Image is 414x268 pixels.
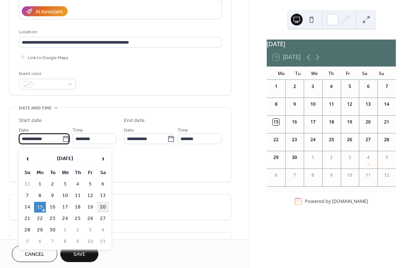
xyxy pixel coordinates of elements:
[47,213,58,224] td: 23
[12,245,57,262] button: Cancel
[346,172,353,179] div: 10
[328,136,335,143] div: 25
[328,83,335,90] div: 4
[310,83,316,90] div: 3
[97,151,108,166] span: ›
[291,101,298,108] div: 9
[328,172,335,179] div: 9
[47,202,58,213] td: 16
[59,167,71,178] th: We
[306,67,323,80] div: We
[25,251,44,258] span: Cancel
[47,225,58,235] td: 30
[21,202,33,213] td: 14
[22,151,33,166] span: ‹
[73,251,85,258] span: Save
[97,213,109,224] td: 27
[328,154,335,161] div: 2
[346,136,353,143] div: 26
[84,167,96,178] th: Fr
[346,154,353,161] div: 3
[346,119,353,125] div: 19
[305,198,368,204] div: Powered by
[365,172,371,179] div: 11
[178,126,188,134] span: Time
[310,136,316,143] div: 24
[19,126,29,134] span: Date
[97,179,109,190] td: 6
[21,225,33,235] td: 28
[47,190,58,201] td: 9
[97,225,109,235] td: 4
[97,236,109,247] td: 11
[332,198,368,204] a: [DOMAIN_NAME]
[73,126,83,134] span: Time
[84,202,96,213] td: 19
[383,119,390,125] div: 21
[124,126,134,134] span: Date
[346,83,353,90] div: 5
[34,213,46,224] td: 22
[267,40,396,48] div: [DATE]
[72,225,84,235] td: 2
[59,202,71,213] td: 17
[273,67,289,80] div: Mo
[310,101,316,108] div: 10
[34,202,46,213] td: 15
[291,119,298,125] div: 16
[310,154,316,161] div: 1
[34,151,96,167] th: [DATE]
[47,167,58,178] th: Tu
[373,67,390,80] div: Su
[19,70,74,78] div: Event color
[273,101,279,108] div: 8
[72,190,84,201] td: 11
[59,213,71,224] td: 24
[273,83,279,90] div: 1
[97,202,109,213] td: 20
[291,172,298,179] div: 7
[34,236,46,247] td: 6
[291,136,298,143] div: 23
[72,167,84,178] th: Th
[47,236,58,247] td: 7
[60,245,98,262] button: Save
[291,83,298,90] div: 2
[34,190,46,201] td: 8
[84,213,96,224] td: 26
[383,154,390,161] div: 5
[84,179,96,190] td: 5
[340,67,356,80] div: Fr
[124,117,145,125] div: End date
[72,236,84,247] td: 9
[59,179,71,190] td: 3
[383,136,390,143] div: 28
[365,136,371,143] div: 27
[84,225,96,235] td: 3
[72,202,84,213] td: 18
[357,67,373,80] div: Sa
[383,172,390,179] div: 12
[346,101,353,108] div: 12
[34,167,46,178] th: Mo
[34,179,46,190] td: 1
[59,236,71,247] td: 8
[22,6,68,16] button: AI Assistant
[84,190,96,201] td: 12
[28,54,68,62] span: Link to Google Maps
[47,179,58,190] td: 2
[365,101,371,108] div: 13
[383,83,390,90] div: 7
[21,167,33,178] th: Su
[328,119,335,125] div: 18
[59,225,71,235] td: 1
[19,117,42,125] div: Start date
[59,190,71,201] td: 10
[273,119,279,125] div: 15
[84,236,96,247] td: 10
[19,28,220,36] div: Location
[97,190,109,201] td: 13
[72,213,84,224] td: 25
[21,236,33,247] td: 5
